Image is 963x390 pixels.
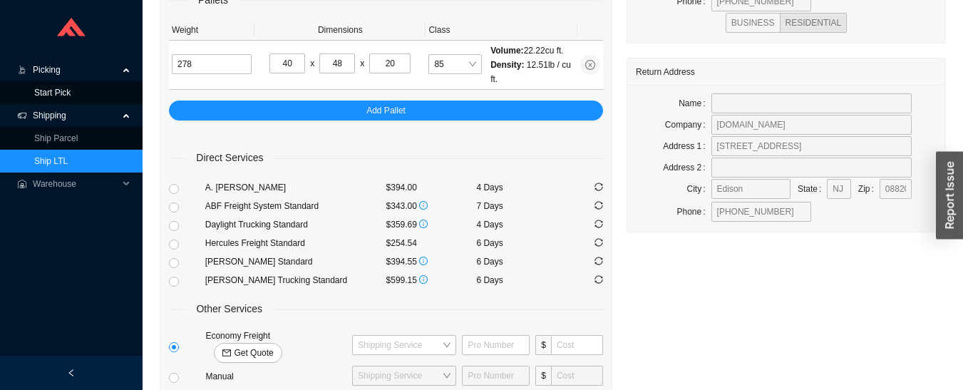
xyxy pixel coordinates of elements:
div: A. [PERSON_NAME] [205,180,386,195]
label: Name [679,93,711,113]
span: Shipping [33,104,118,127]
span: Other Services [186,301,272,317]
span: Picking [33,58,118,81]
input: H [369,53,411,73]
div: Manual [202,369,349,384]
span: Volume: [490,46,523,56]
label: Zip [858,179,880,199]
span: Warehouse [33,173,118,195]
span: $ [535,335,551,355]
span: sync [594,201,603,210]
div: Return Address [636,58,937,85]
span: sync [594,220,603,228]
span: $ [535,366,551,386]
th: Dimensions [254,20,426,41]
div: 12.51 lb / cu ft. [490,58,575,86]
span: BUSINESS [731,18,775,28]
div: x [310,56,314,71]
div: $343.00 [386,199,477,213]
span: sync [594,257,603,265]
span: info-circle [419,275,428,284]
span: Density: [490,60,524,70]
label: City [687,179,711,199]
span: info-circle [419,257,428,265]
span: sync [594,275,603,284]
input: L [269,53,305,73]
a: Ship Parcel [34,133,78,143]
div: x [360,56,364,71]
input: Cost [551,335,603,355]
div: 7 Days [476,199,567,213]
input: W [319,53,355,73]
div: ABF Freight System Standard [205,199,386,213]
span: sync [594,183,603,191]
div: $394.00 [386,180,477,195]
span: mail [222,349,231,359]
label: State [798,179,827,199]
div: [PERSON_NAME] Trucking Standard [205,273,386,287]
span: Direct Services [186,150,273,166]
div: $599.15 [386,273,477,287]
a: Ship LTL [34,156,68,166]
th: Weight [169,20,254,41]
th: Class [426,20,577,41]
span: Add Pallet [366,103,406,118]
input: Cost [551,366,603,386]
span: 85 [434,55,476,73]
span: Get Quote [234,346,273,360]
label: Company [665,115,711,135]
button: Add Pallet [169,101,603,120]
div: $394.55 [386,255,477,269]
label: Address 1 [663,136,711,156]
div: 4 Days [476,217,567,232]
div: Hercules Freight Standard [205,236,386,250]
input: Pro Number [462,335,530,355]
div: 6 Days [476,273,567,287]
label: Phone [677,202,711,222]
div: [PERSON_NAME] Standard [205,255,386,269]
span: sync [594,238,603,247]
span: info-circle [419,220,428,228]
div: Daylight Trucking Standard [205,217,386,232]
div: $359.69 [386,217,477,232]
div: 6 Days [476,236,567,250]
div: 22.22 cu ft. [490,43,575,58]
div: 4 Days [476,180,567,195]
div: $254.54 [386,236,477,250]
a: Start Pick [34,88,71,98]
span: RESIDENTIAL [786,18,842,28]
label: Address 2 [663,158,711,178]
input: Pro Number [462,366,530,386]
button: close-circle [580,55,600,75]
div: Economy Freight [202,329,349,363]
button: mailGet Quote [214,343,282,363]
span: left [67,369,76,377]
div: 6 Days [476,255,567,269]
span: info-circle [419,201,428,210]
